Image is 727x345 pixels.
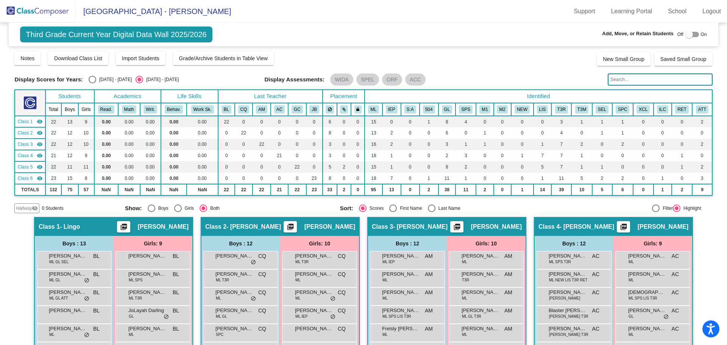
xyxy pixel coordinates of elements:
[692,103,712,116] th: Attendance Concern
[675,105,689,114] button: RET
[511,127,534,139] td: 0
[187,116,218,127] td: 0.00
[592,150,612,161] td: 0
[456,116,476,127] td: 4
[551,127,571,139] td: 4
[122,105,136,114] button: Math
[15,161,45,173] td: Georgia Calloway - Calloway
[612,127,633,139] td: 1
[15,116,45,127] td: Brady Lingo - Lingo
[602,30,674,37] span: Add, Move, or Retain Students
[497,105,507,114] button: M2
[161,139,187,150] td: 0.00
[476,161,493,173] td: 0
[218,103,235,116] th: Brady Lingo
[94,161,119,173] td: 0.00
[161,150,187,161] td: 0.00
[476,103,493,116] th: ML - Monitor Year 1
[37,119,43,125] mat-icon: visibility
[677,31,683,38] span: Off
[306,103,323,116] th: Joanna Broadbelt
[37,141,43,147] mat-icon: visibility
[637,105,650,114] button: XCL
[323,116,337,127] td: 6
[218,127,235,139] td: 0
[306,116,323,127] td: 0
[323,150,337,161] td: 3
[235,150,253,161] td: 0
[534,116,552,127] td: 0
[98,105,115,114] button: Read.
[78,161,94,173] td: 11
[438,139,456,150] td: 3
[476,116,493,127] td: 0
[420,150,438,161] td: 0
[401,161,420,173] td: 0
[351,116,365,127] td: 0
[89,76,179,83] mat-radio-group: Select an option
[161,127,187,139] td: 0.00
[235,139,253,150] td: 0
[571,116,592,127] td: 1
[365,127,382,139] td: 13
[456,150,476,161] td: 3
[45,161,62,173] td: 22
[118,161,140,173] td: 0.00
[187,150,218,161] td: 0.00
[288,103,306,116] th: Georgia Calloway
[401,103,420,116] th: IEP - Low Student:Adult Ratio
[119,223,128,234] mat-icon: picture_as_pdf
[476,150,493,161] td: 0
[692,139,712,150] td: 2
[438,103,456,116] th: Glasses
[365,116,382,127] td: 15
[365,139,382,150] td: 16
[271,139,288,150] td: 0
[351,139,365,150] td: 0
[116,52,165,65] button: Import Students
[61,173,78,184] td: 15
[323,161,337,173] td: 5
[78,139,94,150] td: 10
[17,118,33,125] span: Class 1
[271,103,288,116] th: Amy Campagnone
[253,150,271,161] td: 0
[701,31,707,38] span: On
[654,139,672,150] td: 0
[494,139,511,150] td: 0
[140,127,161,139] td: 0.00
[337,127,351,139] td: 0
[551,150,571,161] td: 7
[94,116,119,127] td: 0.00
[17,141,33,148] span: Class 3
[161,161,187,173] td: 0.00
[382,161,401,173] td: 1
[368,105,379,114] button: ML
[140,116,161,127] td: 0.00
[45,127,62,139] td: 22
[253,161,271,173] td: 0
[94,90,161,103] th: Academics
[575,105,589,114] button: T3M
[253,139,271,150] td: 22
[551,103,571,116] th: Tier 3 Supports in Reading
[78,150,94,161] td: 9
[696,5,727,17] a: Logout
[45,173,62,184] td: 23
[672,127,692,139] td: 0
[20,27,212,42] span: Third Grade Current Year Digital Data Wall 2025/2026
[14,76,83,83] span: Display Scores for Years:
[450,221,463,233] button: Print Students Details
[456,139,476,150] td: 1
[608,73,712,86] input: Search...
[511,161,534,173] td: 0
[118,173,140,184] td: 0.00
[401,127,420,139] td: 0
[271,161,288,173] td: 0
[654,161,672,173] td: 0
[118,116,140,127] td: 0.00
[654,103,672,116] th: Setting C - at least some of the day
[17,130,33,136] span: Class 2
[173,52,274,65] button: Grade/Archive Students in Table View
[438,150,456,161] td: 2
